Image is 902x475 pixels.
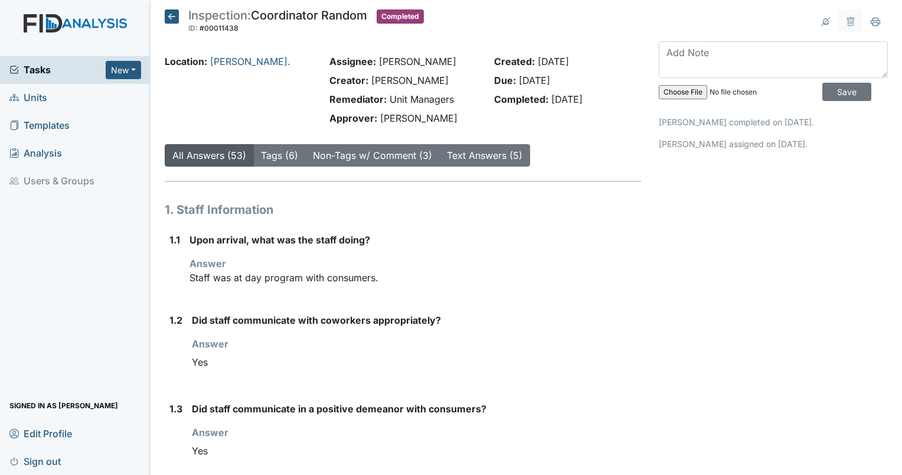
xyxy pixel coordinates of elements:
a: Tags (6) [261,149,298,161]
button: New [106,61,141,79]
strong: Creator: [329,74,368,86]
span: #00011438 [200,24,238,32]
h1: 1. Staff Information [165,201,641,219]
span: [DATE] [538,56,569,67]
label: Upon arrival, what was the staff doing? [189,233,370,247]
strong: Created: [494,56,535,67]
strong: Answer [189,258,226,269]
a: Text Answers (5) [447,149,522,161]
strong: Approver: [329,112,377,124]
span: [DATE] [551,93,583,105]
span: Templates [9,116,70,135]
span: Completed [377,9,424,24]
strong: Due: [494,74,516,86]
strong: Remediator: [329,93,387,105]
label: 1.2 [169,313,182,327]
span: Analysis [9,144,62,162]
p: Staff was at day program with consumers. [189,271,641,285]
strong: Completed: [494,93,548,105]
strong: Assignee: [329,56,376,67]
div: Yes [192,440,641,462]
span: Inspection: [188,8,251,22]
label: 1.3 [169,402,182,416]
button: Tags (6) [253,144,306,167]
span: [PERSON_NAME] [379,56,456,67]
button: Text Answers (5) [439,144,530,167]
strong: Location: [165,56,207,67]
strong: Answer [192,427,228,438]
span: Edit Profile [9,424,72,443]
p: [PERSON_NAME] completed on [DATE]. [659,116,888,128]
span: Unit Managers [390,93,454,105]
span: ID: [188,24,198,32]
span: Sign out [9,452,61,470]
a: All Answers (53) [172,149,246,161]
span: [DATE] [519,74,550,86]
input: Save [822,83,871,101]
label: Did staff communicate with coworkers appropriately? [192,313,441,327]
strong: Answer [192,338,228,350]
span: [PERSON_NAME] [380,112,457,124]
label: Did staff communicate in a positive demeanor with consumers? [192,402,486,416]
a: Non-Tags w/ Comment (3) [313,149,432,161]
span: [PERSON_NAME] [371,74,449,86]
label: 1.1 [169,233,180,247]
a: Tasks [9,63,106,77]
div: Yes [192,351,641,373]
div: Coordinator Random [188,9,367,35]
button: All Answers (53) [165,144,254,167]
span: Signed in as [PERSON_NAME] [9,396,118,415]
button: Non-Tags w/ Comment (3) [305,144,440,167]
p: [PERSON_NAME] assigned on [DATE]. [659,138,888,150]
a: [PERSON_NAME]. [210,56,290,67]
span: Units [9,89,47,107]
